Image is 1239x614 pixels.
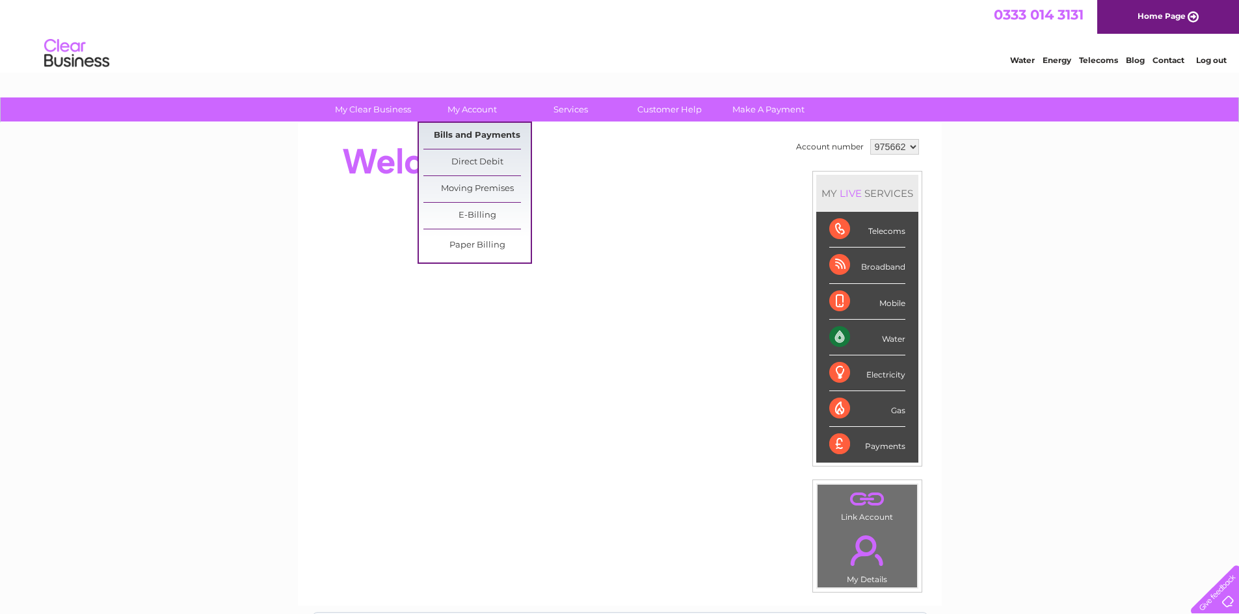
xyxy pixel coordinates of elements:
a: Moving Premises [423,176,531,202]
a: Log out [1196,55,1227,65]
a: 0333 014 3131 [994,6,1084,23]
a: E-Billing [423,203,531,229]
td: My Details [817,524,918,588]
a: Services [517,97,624,122]
td: Link Account [817,484,918,525]
div: LIVE [837,187,864,199]
a: Customer Help [616,97,723,122]
div: Telecoms [829,212,905,248]
a: Paper Billing [423,233,531,259]
div: Electricity [829,355,905,391]
td: Account number [793,136,867,158]
a: Make A Payment [715,97,822,122]
a: Water [1010,55,1035,65]
a: Energy [1043,55,1071,65]
a: Telecoms [1079,55,1118,65]
a: . [821,528,914,573]
a: Blog [1126,55,1145,65]
img: logo.png [44,34,110,73]
a: My Clear Business [319,97,427,122]
a: Direct Debit [423,149,531,175]
div: Payments [829,427,905,462]
div: MY SERVICES [816,175,918,212]
div: Broadband [829,248,905,283]
a: Contact [1152,55,1184,65]
a: Bills and Payments [423,123,531,149]
a: My Account [418,97,526,122]
div: Mobile [829,284,905,320]
a: . [821,488,914,511]
div: Water [829,320,905,355]
div: Clear Business is a trading name of Verastar Limited (registered in [GEOGRAPHIC_DATA] No. 3667643... [313,7,927,63]
div: Gas [829,391,905,427]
